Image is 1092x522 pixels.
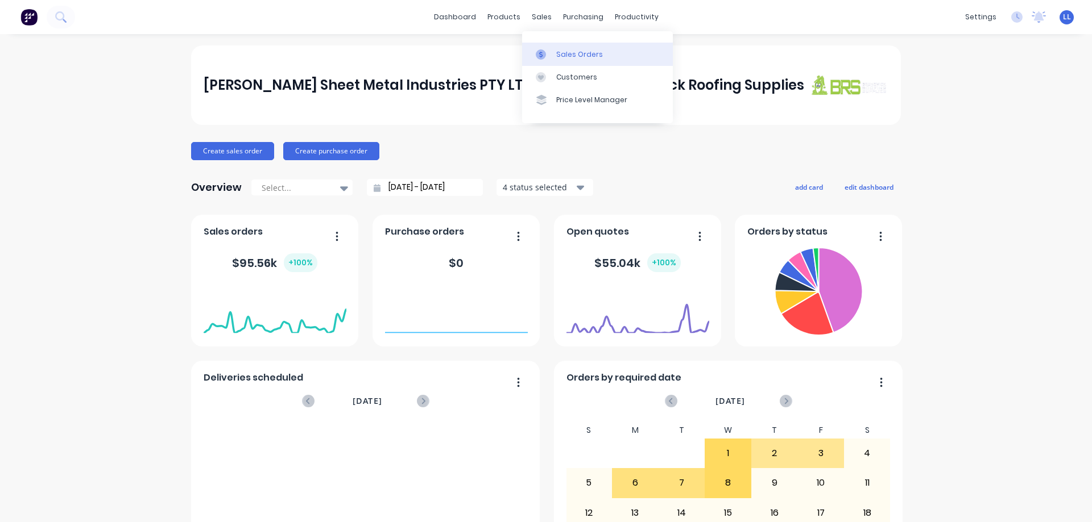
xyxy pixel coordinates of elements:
[385,225,464,239] span: Purchase orders
[959,9,1002,26] div: settings
[522,43,673,65] a: Sales Orders
[705,439,751,467] div: 1
[522,89,673,111] a: Price Level Manager
[566,225,629,239] span: Open quotes
[797,422,844,439] div: F
[705,422,751,439] div: W
[557,9,609,26] div: purchasing
[204,225,263,239] span: Sales orders
[566,422,613,439] div: S
[798,469,843,497] div: 10
[752,439,797,467] div: 2
[809,74,888,95] img: J A Sheet Metal Industries PTY LTD trading as Brunswick Roofing Supplies
[191,176,242,199] div: Overview
[497,179,593,196] button: 4 status selected
[503,181,574,193] div: 4 status selected
[556,72,597,82] div: Customers
[556,95,627,105] div: Price Level Manager
[844,422,891,439] div: S
[353,395,382,407] span: [DATE]
[283,142,379,160] button: Create purchase order
[594,253,681,272] div: $ 55.04k
[751,422,798,439] div: T
[752,469,797,497] div: 9
[556,49,603,60] div: Sales Orders
[204,371,303,385] span: Deliveries scheduled
[845,439,890,467] div: 4
[612,422,659,439] div: M
[204,74,804,97] div: [PERSON_NAME] Sheet Metal Industries PTY LTD trading as Brunswick Roofing Supplies
[647,253,681,272] div: + 100 %
[526,9,557,26] div: sales
[659,422,705,439] div: T
[566,469,612,497] div: 5
[837,179,901,194] button: edit dashboard
[284,253,317,272] div: + 100 %
[788,179,830,194] button: add card
[522,66,673,89] a: Customers
[609,9,664,26] div: productivity
[428,9,482,26] a: dashboard
[232,253,317,272] div: $ 95.56k
[20,9,38,26] img: Factory
[1063,12,1071,22] span: LL
[659,469,705,497] div: 7
[613,469,658,497] div: 6
[449,254,464,272] div: $ 0
[191,142,274,160] button: Create sales order
[845,469,890,497] div: 11
[705,469,751,497] div: 8
[798,439,843,467] div: 3
[715,395,745,407] span: [DATE]
[747,225,828,239] span: Orders by status
[482,9,526,26] div: products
